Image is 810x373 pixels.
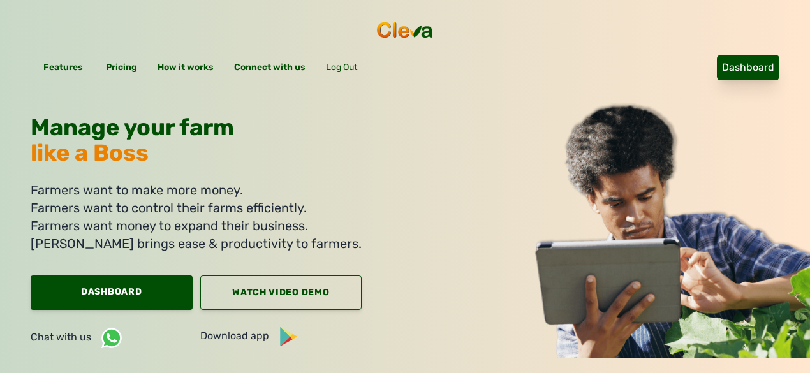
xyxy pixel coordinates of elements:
a: Download app [200,325,362,351]
li: Farmers want to make more money. [31,181,362,199]
a: Connect with us [226,56,313,79]
a: Watch Video Demo [200,275,362,310]
span: Connect with us [232,62,308,78]
span: Manage your farm [31,113,234,141]
li: [PERSON_NAME] brings ease & productivity to farmers. [31,235,362,252]
span: Log Out [323,62,360,78]
a: Dashboard [717,55,779,80]
a: Dashboard [31,275,193,310]
a: How it works [150,56,221,79]
span: Download app [200,330,277,342]
li: Farmers want money to expand their business. [31,217,362,235]
a: Features [38,62,88,78]
span: like a Boss [31,139,149,166]
span: Pricing [103,62,140,78]
a: Pricing [98,56,145,79]
span: How it works [155,62,216,78]
span: Features [41,62,85,78]
span: Chat with us [31,331,99,343]
li: Farmers want to control their farms efficiently. [31,199,362,217]
a: Chat with us [31,325,193,351]
img: cleva_logo.png [374,20,436,40]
